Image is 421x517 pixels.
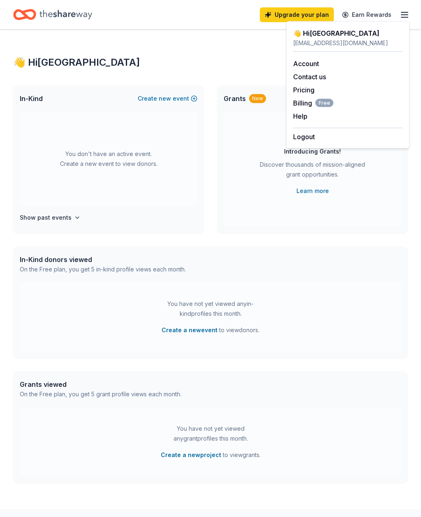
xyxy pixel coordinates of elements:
[159,299,262,319] div: You have not yet viewed any in-kind profiles this month.
[20,255,186,264] div: In-Kind donors viewed
[162,325,217,335] button: Create a newevent
[293,98,333,108] span: Billing
[293,28,402,38] div: 👋 Hi [GEOGRAPHIC_DATA]
[13,56,408,69] div: 👋 Hi [GEOGRAPHIC_DATA]
[20,213,81,223] button: Show past events
[138,94,197,103] button: Createnewevent
[159,94,171,103] span: new
[20,389,181,399] div: On the Free plan, you get 5 grant profile views each month.
[296,186,329,196] a: Learn more
[284,147,341,156] div: Introducing Grants!
[293,60,319,68] a: Account
[293,72,326,82] button: Contact us
[20,112,197,206] div: You don't have an active event. Create a new event to view donors.
[13,5,92,24] a: Home
[20,379,181,389] div: Grants viewed
[249,94,266,103] div: New
[161,450,261,460] span: to view grants .
[260,7,334,22] a: Upgrade your plan
[159,424,262,443] div: You have not yet viewed any grant profiles this month.
[161,450,221,460] button: Create a newproject
[20,264,186,274] div: On the Free plan, you get 5 in-kind profile views each month.
[162,325,259,335] span: to view donors .
[20,213,72,223] h4: Show past events
[224,94,246,103] span: Grants
[257,160,368,183] div: Discover thousands of mission-aligned grant opportunities.
[20,94,43,103] span: In-Kind
[293,111,308,121] button: Help
[293,132,315,142] button: Logout
[293,86,315,94] a: Pricing
[315,99,333,107] span: Free
[337,7,396,22] a: Earn Rewards
[293,98,333,108] button: BillingFree
[293,38,402,48] div: [EMAIL_ADDRESS][DOMAIN_NAME]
